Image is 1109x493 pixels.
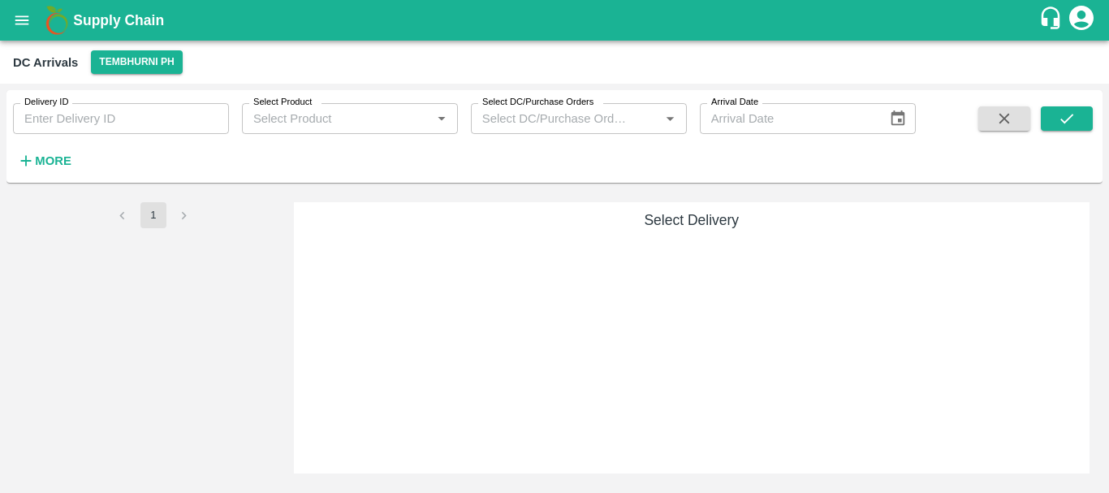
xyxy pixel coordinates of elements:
[711,96,758,109] label: Arrival Date
[253,96,312,109] label: Select Product
[247,108,426,129] input: Select Product
[41,4,73,37] img: logo
[659,108,680,129] button: Open
[482,96,593,109] label: Select DC/Purchase Orders
[140,202,166,228] button: page 1
[1038,6,1067,35] div: customer-support
[431,108,452,129] button: Open
[700,103,877,134] input: Arrival Date
[476,108,634,129] input: Select DC/Purchase Orders
[91,50,182,74] button: Select DC
[3,2,41,39] button: open drawer
[73,9,1038,32] a: Supply Chain
[882,103,913,134] button: Choose date
[24,96,68,109] label: Delivery ID
[13,147,76,175] button: More
[13,103,229,134] input: Enter Delivery ID
[107,202,200,228] nav: pagination navigation
[300,209,1084,231] h6: Select Delivery
[73,12,164,28] b: Supply Chain
[35,154,71,167] strong: More
[13,52,78,73] div: DC Arrivals
[1067,3,1096,37] div: account of current user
